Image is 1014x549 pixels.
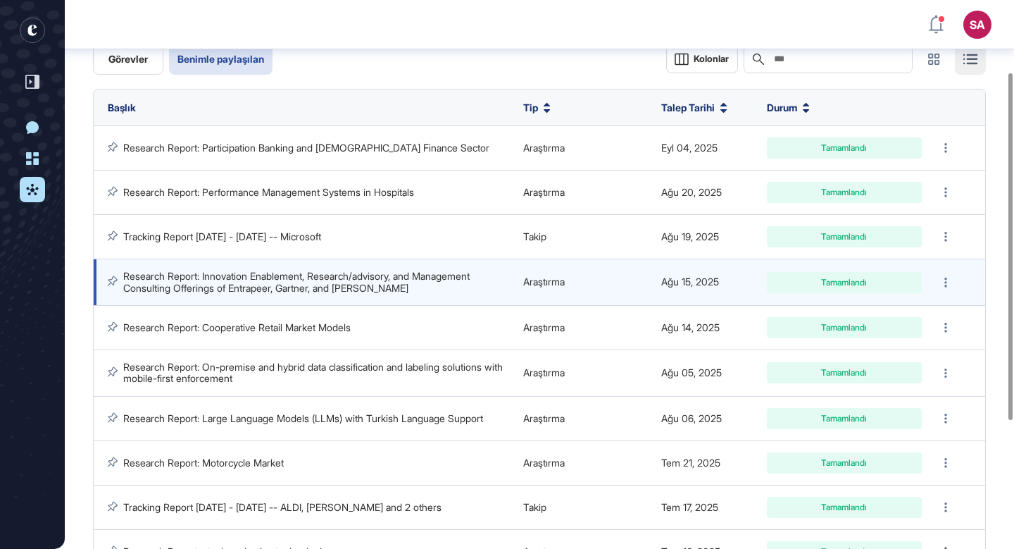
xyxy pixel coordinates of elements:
[523,501,546,513] span: Takip
[523,230,546,242] span: Takip
[523,100,551,115] button: Tip
[123,361,506,384] a: Research Report: On-premise and hybrid data classification and labeling solutions with mobile-fir...
[523,100,538,115] span: Tip
[777,323,911,332] div: Tamamlandı
[523,321,565,333] span: Araştırma
[523,457,565,469] span: Araştırma
[523,186,565,198] span: Araştırma
[777,414,911,423] div: Tamamlandı
[123,321,351,333] a: Research Report: Cooperative Retail Market Models
[661,230,719,242] span: Ağu 19, 2025
[661,321,720,333] span: Ağu 14, 2025
[661,366,722,378] span: Ağu 05, 2025
[123,412,483,424] a: Research Report: Large Language Models (LLMs) with Turkish Language Support
[523,142,565,154] span: Araştırma
[777,233,911,241] div: Tamamlandı
[93,44,163,75] button: Görevler
[108,101,136,113] span: Başlık
[169,44,273,75] button: Benimle paylaşılan
[661,501,718,513] span: Tem 17, 2025
[123,230,321,242] a: Tracking Report [DATE] - [DATE] -- Microsoft
[108,54,148,65] span: Görevler
[777,369,911,377] div: Tamamlandı
[661,276,719,288] span: Ağu 15, 2025
[123,142,489,154] a: Research Report: Participation Banking and [DEMOGRAPHIC_DATA] Finance Sector
[123,270,472,293] a: Research Report: Innovation Enablement, Research/advisory, and Management Consulting Offerings of...
[777,188,911,197] div: Tamamlandı
[777,503,911,512] div: Tamamlandı
[661,142,718,154] span: Eyl 04, 2025
[666,45,738,73] button: Kolonlar
[523,366,565,378] span: Araştırma
[777,459,911,467] div: Tamamlandı
[963,11,991,39] button: SA
[661,100,727,115] button: Talep Tarihi
[694,54,729,64] span: Kolonlar
[661,457,720,469] span: Tem 21, 2025
[661,412,722,424] span: Ağu 06, 2025
[777,144,911,152] div: Tamamlandı
[523,276,565,288] span: Araştırma
[777,278,911,287] div: Tamamlandı
[661,186,722,198] span: Ağu 20, 2025
[123,501,442,513] a: Tracking Report [DATE] - [DATE] -- ALDI, [PERSON_NAME] and 2 others
[177,54,264,65] span: Benimle paylaşılan
[767,100,797,115] span: Durum
[523,412,565,424] span: Araştırma
[767,100,810,115] button: Durum
[20,18,45,43] div: entrapeer-logo
[123,457,284,469] a: Research Report: Motorcycle Market
[661,100,715,115] span: Talep Tarihi
[123,186,414,198] a: Research Report: Performance Management Systems in Hospitals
